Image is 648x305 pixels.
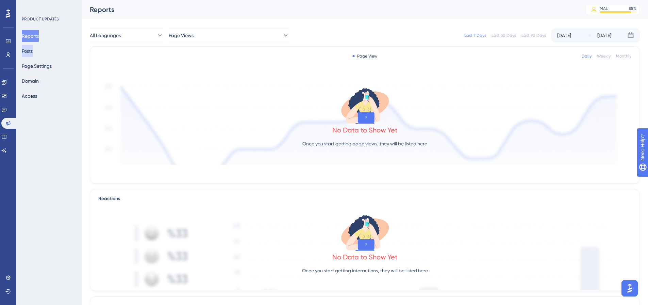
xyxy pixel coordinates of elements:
div: Last 90 Days [521,33,546,38]
button: Reports [22,30,39,42]
div: Last 7 Days [464,33,486,38]
div: PRODUCT UPDATES [22,16,59,22]
button: Page Views [169,29,289,42]
div: [DATE] [557,31,571,39]
div: Monthly [616,53,631,59]
button: Posts [22,45,33,57]
p: Once you start getting page views, they will be listed here [302,140,427,148]
span: Page Views [169,31,194,39]
div: Reactions [98,195,631,203]
div: Reports [90,5,568,14]
button: Domain [22,75,39,87]
span: All Languages [90,31,121,39]
button: All Languages [90,29,163,42]
div: Weekly [597,53,611,59]
div: No Data to Show Yet [332,252,398,262]
p: Once you start getting interactions, they will be listed here [302,267,428,275]
button: Access [22,90,37,102]
iframe: UserGuiding AI Assistant Launcher [619,278,640,299]
button: Page Settings [22,60,52,72]
div: Page View [352,53,377,59]
div: No Data to Show Yet [332,125,398,135]
div: MAU [600,6,609,11]
span: Need Help? [16,2,43,10]
div: Last 30 Days [492,33,516,38]
div: Daily [582,53,592,59]
div: [DATE] [597,31,611,39]
div: 85 % [629,6,636,11]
